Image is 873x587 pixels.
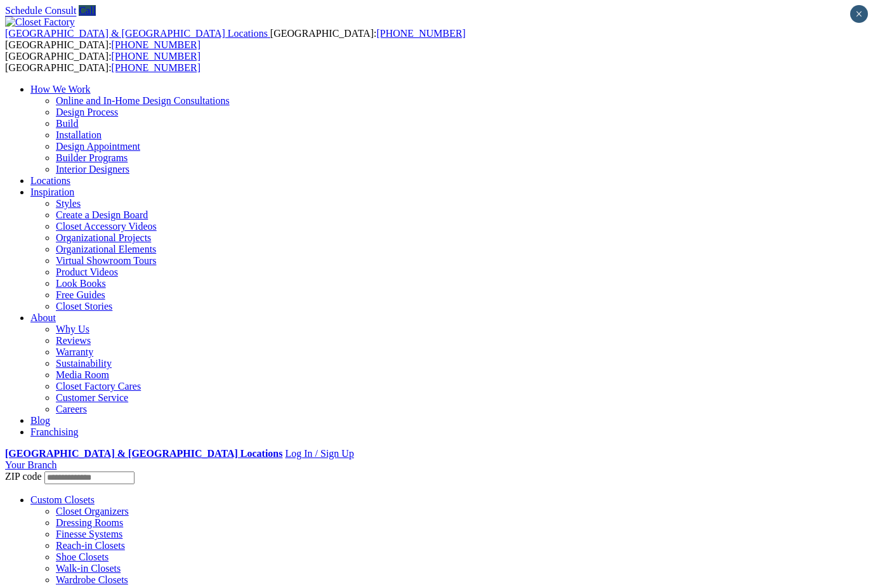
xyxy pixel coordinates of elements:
a: Closet Accessory Videos [56,221,157,232]
a: Blog [30,415,50,426]
a: Closet Factory Cares [56,381,141,392]
a: Interior Designers [56,164,129,175]
span: [GEOGRAPHIC_DATA]: [GEOGRAPHIC_DATA]: [5,51,200,73]
a: Look Books [56,278,106,289]
a: Inspiration [30,187,74,197]
a: Locations [30,175,70,186]
a: Warranty [56,346,93,357]
a: Virtual Showroom Tours [56,255,157,266]
a: [PHONE_NUMBER] [112,62,200,73]
a: [PHONE_NUMBER] [112,51,200,62]
a: Wardrobe Closets [56,574,128,585]
a: [GEOGRAPHIC_DATA] & [GEOGRAPHIC_DATA] Locations [5,448,282,459]
img: Closet Factory [5,16,75,28]
a: Walk-in Closets [56,563,121,574]
a: Closet Stories [56,301,112,312]
a: Sustainability [56,358,112,369]
span: [GEOGRAPHIC_DATA]: [GEOGRAPHIC_DATA]: [5,28,466,50]
a: Log In / Sign Up [285,448,353,459]
a: Why Us [56,324,89,334]
a: Finesse Systems [56,529,122,539]
a: Organizational Elements [56,244,156,254]
button: Close [850,5,868,23]
a: Closet Organizers [56,506,129,517]
a: Media Room [56,369,109,380]
a: Custom Closets [30,494,95,505]
a: Design Appointment [56,141,140,152]
span: ZIP code [5,471,42,482]
a: Shoe Closets [56,551,108,562]
a: Free Guides [56,289,105,300]
a: Dressing Rooms [56,517,123,528]
a: Reviews [56,335,91,346]
a: Reach-in Closets [56,540,125,551]
a: Organizational Projects [56,232,151,243]
span: [GEOGRAPHIC_DATA] & [GEOGRAPHIC_DATA] Locations [5,28,268,39]
a: [GEOGRAPHIC_DATA] & [GEOGRAPHIC_DATA] Locations [5,28,270,39]
a: Installation [56,129,102,140]
a: Franchising [30,426,79,437]
a: Product Videos [56,267,118,277]
a: Your Branch [5,459,56,470]
a: Online and In-Home Design Consultations [56,95,230,106]
a: Schedule Consult [5,5,76,16]
input: Enter your Zip code [44,472,135,484]
a: Customer Service [56,392,128,403]
a: Careers [56,404,87,414]
a: [PHONE_NUMBER] [376,28,465,39]
a: Create a Design Board [56,209,148,220]
a: [PHONE_NUMBER] [112,39,200,50]
a: Design Process [56,107,118,117]
a: How We Work [30,84,91,95]
a: Build [56,118,79,129]
a: Styles [56,198,81,209]
a: About [30,312,56,323]
a: Call [79,5,96,16]
a: Builder Programs [56,152,128,163]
